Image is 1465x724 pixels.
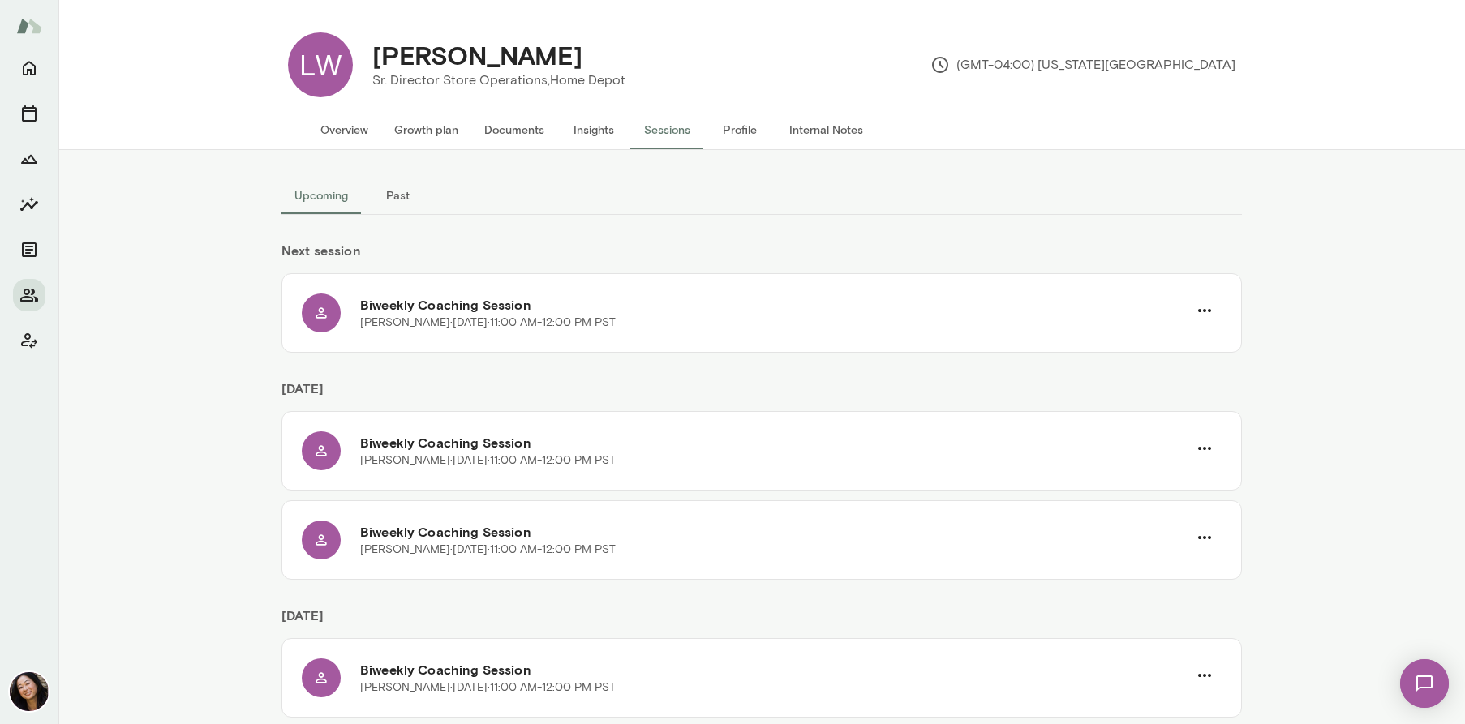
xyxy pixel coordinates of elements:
[13,97,45,130] button: Sessions
[13,52,45,84] button: Home
[281,241,1242,273] h6: Next session
[16,11,42,41] img: Mento
[360,315,616,331] p: [PERSON_NAME] · [DATE] · 11:00 AM-12:00 PM PST
[360,452,616,469] p: [PERSON_NAME] · [DATE] · 11:00 AM-12:00 PM PST
[360,522,1188,542] h6: Biweekly Coaching Session
[361,176,434,215] button: Past
[776,110,876,149] button: Internal Notes
[630,110,703,149] button: Sessions
[281,176,361,215] button: Upcoming
[281,176,1242,215] div: basic tabs example
[13,233,45,266] button: Documents
[281,606,1242,638] h6: [DATE]
[381,110,471,149] button: Growth plan
[288,32,353,97] div: LW
[360,542,616,558] p: [PERSON_NAME] · [DATE] · 11:00 AM-12:00 PM PST
[372,71,625,90] p: Sr. Director Store Operations, Home Depot
[13,188,45,221] button: Insights
[13,324,45,357] button: Client app
[10,672,49,711] img: Ming Chen
[13,279,45,311] button: Members
[281,379,1242,411] h6: [DATE]
[360,679,616,696] p: [PERSON_NAME] · [DATE] · 11:00 AM-12:00 PM PST
[360,660,1188,679] h6: Biweekly Coaching Session
[360,295,1188,315] h6: Biweekly Coaching Session
[13,143,45,175] button: Growth Plan
[372,40,582,71] h4: [PERSON_NAME]
[557,110,630,149] button: Insights
[307,110,381,149] button: Overview
[930,55,1235,75] p: (GMT-04:00) [US_STATE][GEOGRAPHIC_DATA]
[471,110,557,149] button: Documents
[360,433,1188,452] h6: Biweekly Coaching Session
[703,110,776,149] button: Profile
